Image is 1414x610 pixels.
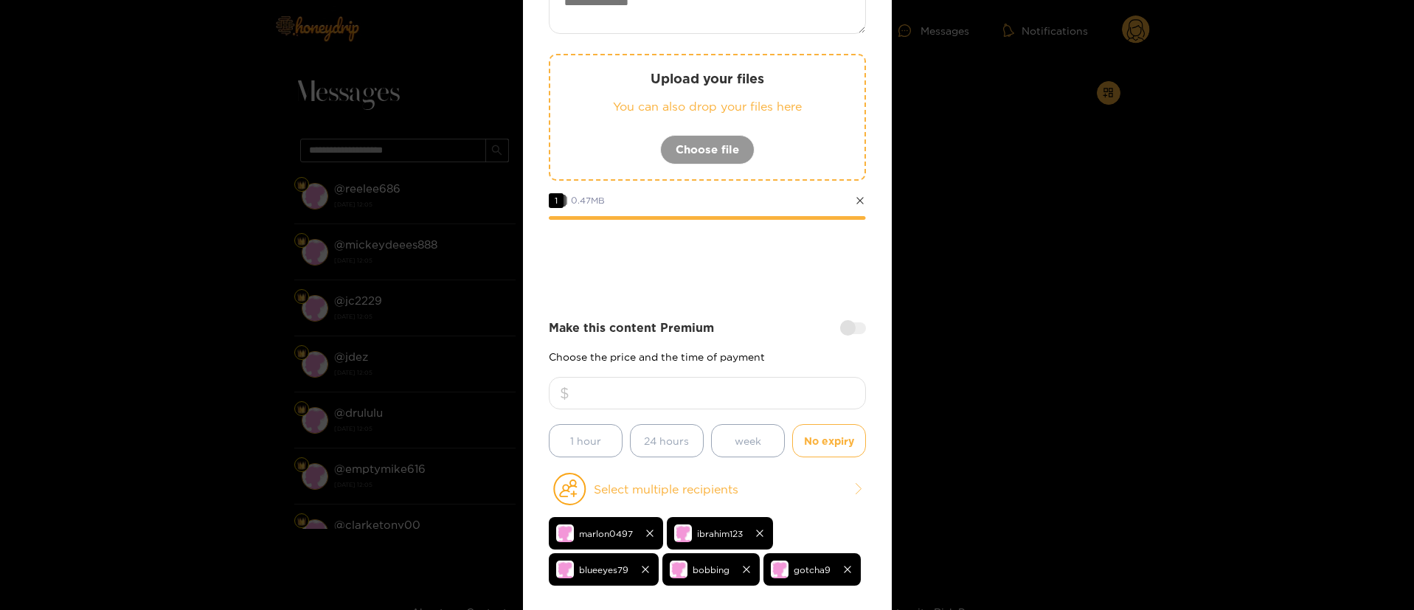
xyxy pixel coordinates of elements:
img: no-avatar.png [556,524,574,542]
strong: Make this content Premium [549,319,714,336]
img: no-avatar.png [674,524,692,542]
button: Select multiple recipients [549,472,866,506]
span: gotcha9 [794,561,831,578]
img: no-avatar.png [670,561,687,578]
p: You can also drop your files here [580,98,835,115]
span: 24 hours [644,432,689,449]
button: No expiry [792,424,866,457]
span: blueeyes79 [579,561,628,578]
span: 1 [549,193,564,208]
button: 1 hour [549,424,623,457]
img: no-avatar.png [556,561,574,578]
span: bobbing [693,561,729,578]
p: Upload your files [580,70,835,87]
span: 1 hour [570,432,601,449]
button: week [711,424,785,457]
button: Choose file [660,135,755,164]
span: 0.47 MB [571,195,605,205]
button: 24 hours [630,424,704,457]
img: no-avatar.png [771,561,789,578]
p: Choose the price and the time of payment [549,351,866,362]
span: marlon0497 [579,525,633,542]
span: week [735,432,761,449]
span: No expiry [804,432,854,449]
span: ibrahim123 [697,525,743,542]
